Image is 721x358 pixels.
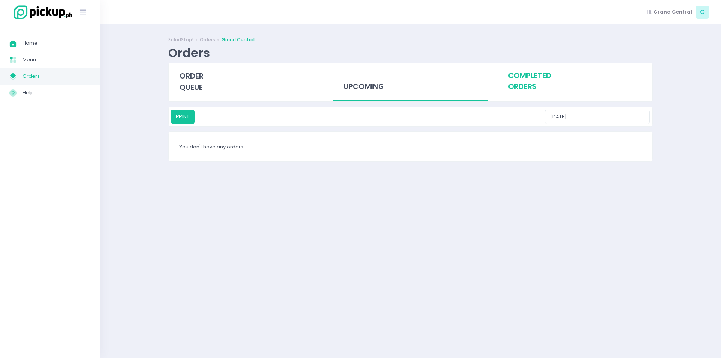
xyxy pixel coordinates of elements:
[653,8,692,16] span: Grand Central
[9,4,73,20] img: logo
[168,36,193,43] a: SaladStop!
[168,45,210,60] div: Orders
[497,63,652,100] div: completed orders
[23,71,90,81] span: Orders
[333,63,488,102] div: upcoming
[179,71,204,92] span: order queue
[23,88,90,98] span: Help
[23,55,90,65] span: Menu
[696,6,709,19] span: G
[169,132,652,161] div: You don't have any orders.
[647,8,652,16] span: Hi,
[200,36,215,43] a: Orders
[171,110,195,124] button: PRINT
[23,38,90,48] span: Home
[222,36,255,43] a: Grand Central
